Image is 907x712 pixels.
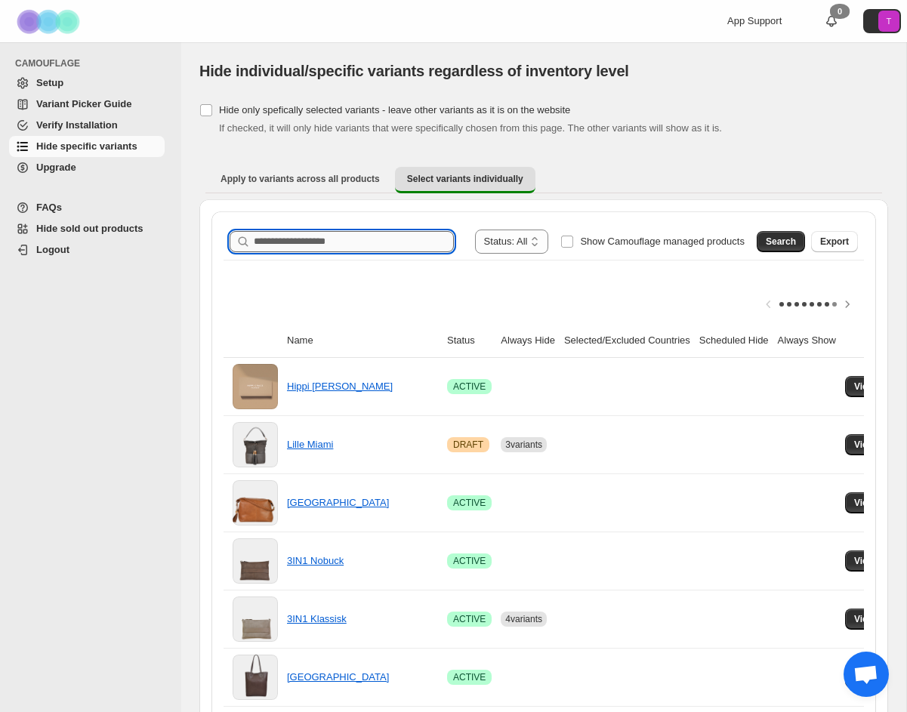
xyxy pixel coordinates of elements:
[453,613,486,625] span: ACTIVE
[766,236,796,248] span: Search
[233,480,278,526] img: Barcelona
[9,197,165,218] a: FAQs
[820,236,849,248] span: Export
[9,239,165,260] a: Logout
[9,218,165,239] a: Hide sold out products
[233,422,278,467] img: Lille Miami
[287,439,333,450] a: Lille Miami
[233,655,278,700] img: Stockholm
[9,115,165,136] a: Verify Installation
[15,57,171,69] span: CAMOUFLAGE
[219,122,722,134] span: If checked, it will only hide variants that were specifically chosen from this page. The other va...
[36,77,63,88] span: Setup
[219,104,570,116] span: Hide only spefically selected variants - leave other variants as it is on the website
[199,63,629,79] span: Hide individual/specific variants regardless of inventory level
[863,9,901,33] button: Avatar with initials T
[9,136,165,157] a: Hide specific variants
[233,596,278,642] img: 3IN1 Klassisk
[695,324,773,358] th: Scheduled Hide
[9,94,165,115] a: Variant Picker Guide
[208,167,392,191] button: Apply to variants across all products
[287,555,344,566] a: 3IN1 Nobuck
[453,555,486,567] span: ACTIVE
[233,364,278,409] img: Hippi Grace Gavekort
[287,381,393,392] a: Hippi [PERSON_NAME]
[233,538,278,584] img: 3IN1 Nobuck
[9,72,165,94] a: Setup
[887,17,892,26] text: T
[844,652,889,697] a: Open chat
[505,439,542,450] span: 3 variants
[287,497,389,508] a: [GEOGRAPHIC_DATA]
[878,11,899,32] span: Avatar with initials T
[9,157,165,178] a: Upgrade
[811,231,858,252] button: Export
[407,173,523,185] span: Select variants individually
[496,324,560,358] th: Always Hide
[727,15,782,26] span: App Support
[36,244,69,255] span: Logout
[453,497,486,509] span: ACTIVE
[36,202,62,213] span: FAQs
[757,231,805,252] button: Search
[830,4,850,19] div: 0
[773,324,841,358] th: Always Show
[36,223,143,234] span: Hide sold out products
[221,173,380,185] span: Apply to variants across all products
[453,439,483,451] span: DRAFT
[395,167,535,193] button: Select variants individually
[287,671,389,683] a: [GEOGRAPHIC_DATA]
[36,119,118,131] span: Verify Installation
[36,162,76,173] span: Upgrade
[36,140,137,152] span: Hide specific variants
[287,613,347,624] a: 3IN1 Klassisk
[560,324,695,358] th: Selected/Excluded Countries
[36,98,131,109] span: Variant Picker Guide
[282,324,443,358] th: Name
[824,14,839,29] a: 0
[443,324,496,358] th: Status
[12,1,88,42] img: Camouflage
[505,614,542,624] span: 4 variants
[580,236,745,247] span: Show Camouflage managed products
[837,294,858,315] button: Scroll table right one column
